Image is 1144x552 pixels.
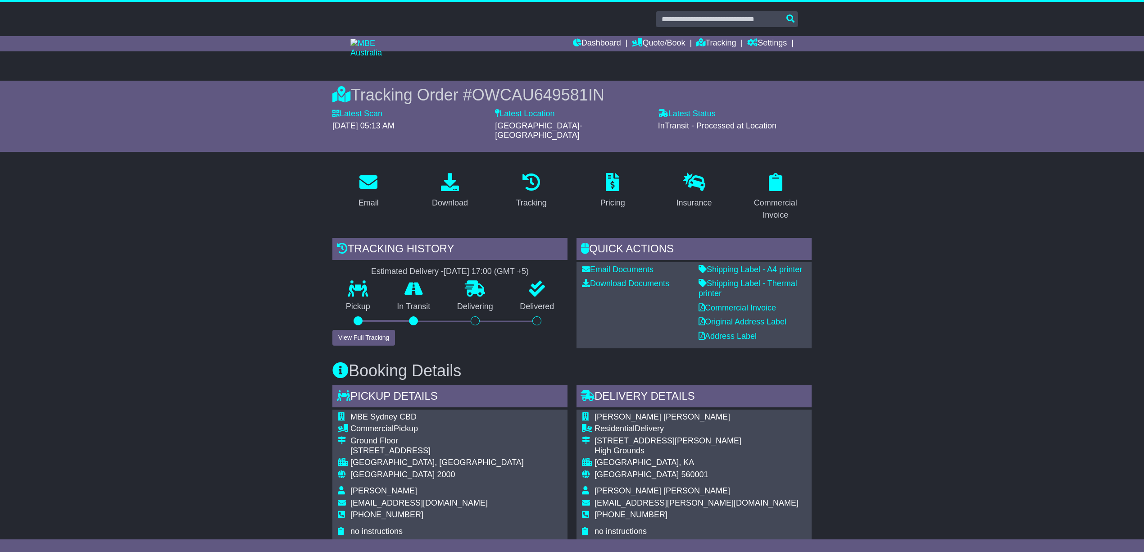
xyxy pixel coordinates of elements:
div: Ground Floor [350,436,524,446]
div: Pickup Details [332,385,567,410]
span: MBE Sydney CBD [350,412,417,421]
div: Quick Actions [577,238,812,262]
div: Tracking history [332,238,567,262]
a: Original Address Label [699,317,786,326]
a: Email [353,170,385,212]
span: [PERSON_NAME] [350,486,417,495]
p: Delivering [444,302,507,312]
div: [DATE] 17:00 (GMT +5) [444,267,529,277]
span: [PHONE_NUMBER] [350,510,423,519]
button: View Full Tracking [332,330,395,346]
span: OWCAU649581IN [472,86,604,104]
span: [GEOGRAPHIC_DATA] [595,470,679,479]
div: [GEOGRAPHIC_DATA], [GEOGRAPHIC_DATA] [350,458,524,468]
span: [PERSON_NAME] [PERSON_NAME] [595,412,730,421]
div: Commercial Invoice [745,197,806,221]
span: 2000 [437,470,455,479]
span: [EMAIL_ADDRESS][DOMAIN_NAME] [350,498,488,507]
span: [PERSON_NAME] [PERSON_NAME] [595,486,730,495]
label: Latest Status [658,109,716,119]
span: [PHONE_NUMBER] [595,510,667,519]
div: [STREET_ADDRESS] [350,446,524,456]
a: Tracking [696,36,736,51]
span: [EMAIL_ADDRESS][PERSON_NAME][DOMAIN_NAME] [595,498,799,507]
span: [GEOGRAPHIC_DATA] [350,470,435,479]
p: Pickup [332,302,384,312]
span: Residential [595,424,635,433]
div: Insurance [676,197,712,209]
p: In Transit [384,302,444,312]
span: Commercial [350,424,394,433]
span: 560001 [681,470,708,479]
a: Address Label [699,332,757,341]
p: Delivered [507,302,568,312]
div: High Grounds [595,446,799,456]
div: Tracking Order # [332,85,812,105]
div: Delivery Details [577,385,812,410]
span: no instructions [350,527,403,536]
a: Shipping Label - A4 printer [699,265,802,274]
a: Commercial Invoice [699,303,776,312]
div: Estimated Delivery - [332,267,567,277]
div: Email [359,197,379,209]
span: no instructions [595,527,647,536]
div: Pickup [350,424,524,434]
div: [STREET_ADDRESS][PERSON_NAME] [595,436,799,446]
a: Pricing [595,170,631,212]
div: Download [432,197,468,209]
a: Download [426,170,474,212]
a: Commercial Invoice [739,170,812,224]
a: Email Documents [582,265,654,274]
span: InTransit - Processed at Location [658,121,776,130]
a: Insurance [670,170,717,212]
span: [DATE] 05:13 AM [332,121,395,130]
h3: Booking Details [332,362,812,380]
a: Quote/Book [632,36,685,51]
a: Dashboard [573,36,621,51]
span: [GEOGRAPHIC_DATA]-[GEOGRAPHIC_DATA] [495,121,582,140]
a: Tracking [510,170,553,212]
div: [GEOGRAPHIC_DATA], KA [595,458,799,468]
a: Download Documents [582,279,669,288]
div: Tracking [516,197,547,209]
a: Shipping Label - Thermal printer [699,279,797,298]
label: Latest Scan [332,109,382,119]
div: Pricing [600,197,625,209]
div: Delivery [595,424,799,434]
a: Settings [747,36,787,51]
label: Latest Location [495,109,554,119]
